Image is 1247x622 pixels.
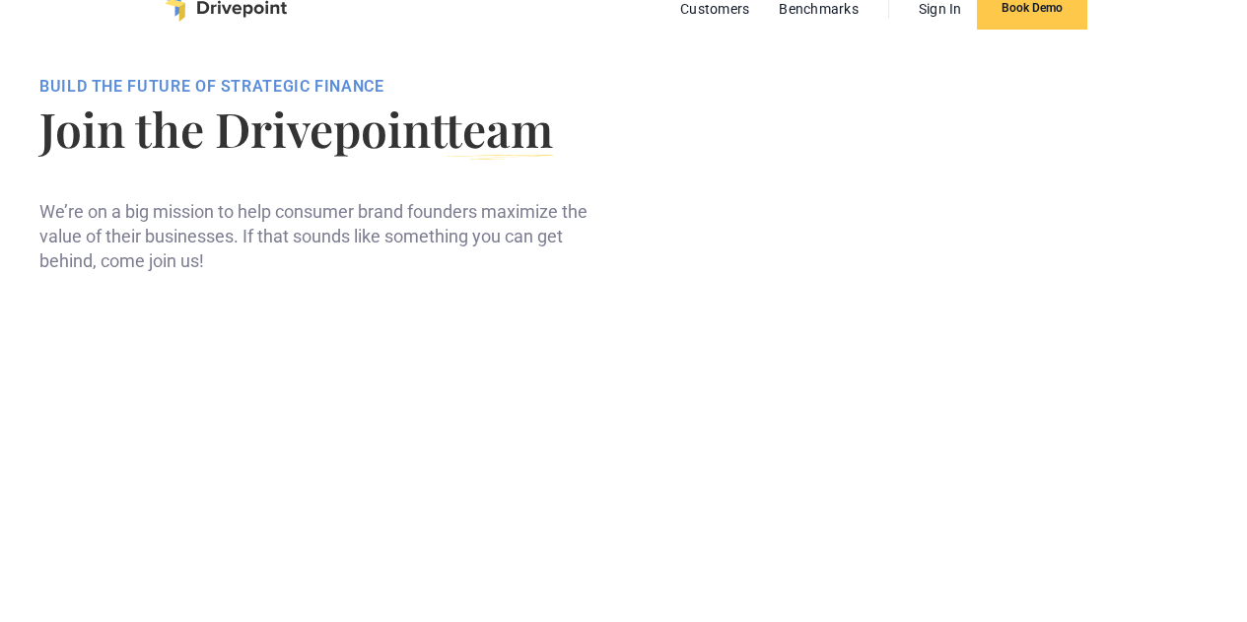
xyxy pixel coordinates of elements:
span: team [446,97,553,160]
div: BUILD THE FUTURE OF STRATEGIC FINANCE [39,77,599,97]
h1: Join the Drivepoint [39,104,599,152]
p: We’re on a big mission to help consumer brand founders maximize the value of their businesses. If... [39,199,599,274]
